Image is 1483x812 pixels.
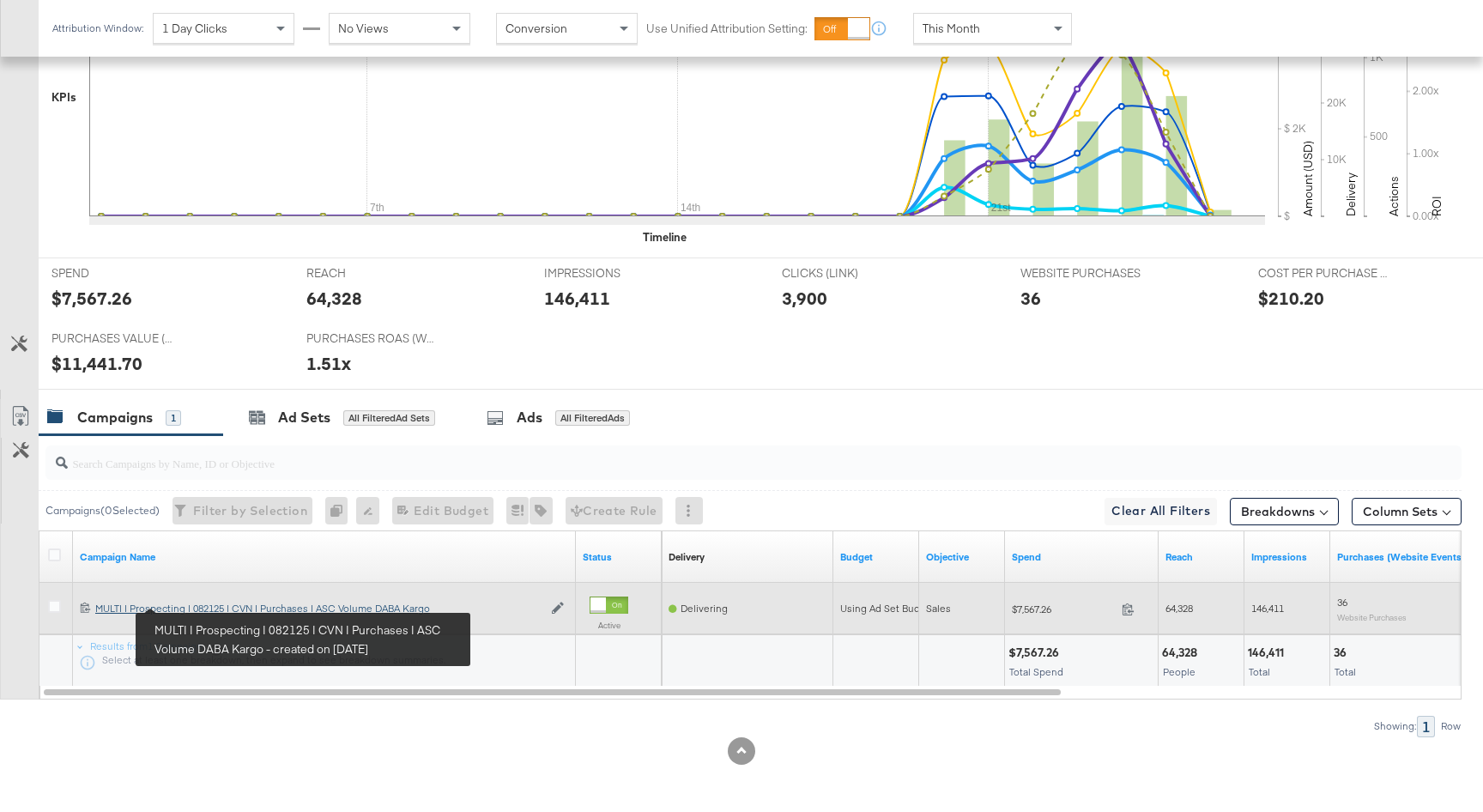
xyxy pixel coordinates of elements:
[1440,720,1462,732] div: Row
[1020,265,1149,282] span: WEBSITE PURCHASES
[669,550,705,564] a: Reflects the ability of your Ad Campaign to achieve delivery based on ad states, schedule and bud...
[306,265,435,282] span: REACH
[1258,265,1387,282] span: COST PER PURCHASE (WEBSITE EVENTS)
[583,550,655,564] a: Shows the current state of your Ad Campaign.
[926,550,998,564] a: Your campaign's objective.
[1335,665,1356,678] span: Total
[555,410,630,426] div: All Filtered Ads
[166,410,181,426] div: 1
[343,410,435,426] div: All Filtered Ad Sets
[1343,173,1359,216] text: Delivery
[306,351,351,376] div: 1.51x
[681,602,728,615] span: Delivering
[1230,498,1339,525] button: Breakdowns
[1248,645,1289,661] div: 146,411
[1009,665,1063,678] span: Total Spend
[1251,602,1284,615] span: 146,411
[51,89,76,106] div: KPIs
[1008,645,1064,661] div: $7,567.26
[1165,550,1238,564] a: The number of people your ad was served to.
[325,497,356,524] div: 0
[1373,720,1417,732] div: Showing:
[51,351,142,376] div: $11,441.70
[643,229,687,245] div: Timeline
[1300,141,1316,216] text: Amount (USD)
[1352,498,1462,525] button: Column Sets
[923,21,980,36] span: This Month
[95,602,542,616] a: MULTI | Prospecting | 082125 | CVN | Purchases | ASC Volume DABA Kargo
[51,265,180,282] span: SPEND
[45,503,160,518] div: Campaigns ( 0 Selected)
[1417,716,1435,737] div: 1
[162,21,227,36] span: 1 Day Clicks
[1337,596,1347,609] span: 36
[1251,550,1323,564] a: The number of times your ad was served. On mobile apps an ad is counted as served the first time ...
[338,21,389,36] span: No Views
[1020,286,1041,311] div: 36
[840,550,912,564] a: The maximum amount you're willing to spend on your ads, on average each day or over the lifetime ...
[782,286,827,311] div: 3,900
[1105,498,1217,525] button: Clear All Filters
[51,330,180,347] span: PURCHASES VALUE (WEBSITE EVENTS)
[1162,645,1202,661] div: 64,328
[77,408,153,427] div: Campaigns
[51,22,144,34] div: Attribution Window:
[517,408,542,427] div: Ads
[51,286,132,311] div: $7,567.26
[68,439,1333,473] input: Search Campaigns by Name, ID or Objective
[1249,665,1270,678] span: Total
[1012,603,1115,615] span: $7,567.26
[306,330,435,347] span: PURCHASES ROAS (WEBSITE EVENTS)
[840,602,935,615] div: Using Ad Set Budget
[278,408,330,427] div: Ad Sets
[1258,286,1324,311] div: $210.20
[95,602,542,615] div: MULTI | Prospecting | 082125 | CVN | Purchases | ASC Volume DABA Kargo
[1163,665,1195,678] span: People
[1012,550,1152,564] a: The total amount spent to date.
[80,550,569,564] a: Your campaign name.
[1334,645,1352,661] div: 36
[306,286,362,311] div: 64,328
[646,21,808,37] label: Use Unified Attribution Setting:
[926,602,951,615] span: Sales
[669,550,705,564] div: Delivery
[505,21,567,36] span: Conversion
[1111,500,1210,522] span: Clear All Filters
[782,265,911,282] span: CLICKS (LINK)
[1386,176,1401,216] text: Actions
[1337,612,1407,622] sub: Website Purchases
[590,620,628,631] label: Active
[544,265,673,282] span: IMPRESSIONS
[544,286,610,311] div: 146,411
[1165,602,1193,615] span: 64,328
[1429,196,1444,216] text: ROI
